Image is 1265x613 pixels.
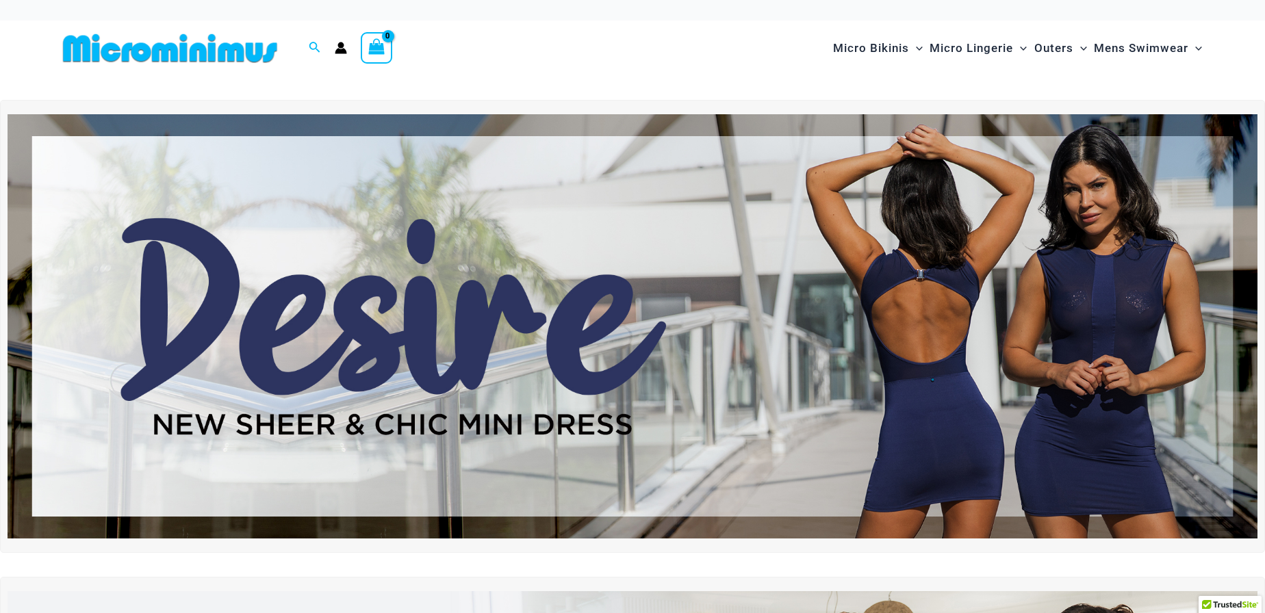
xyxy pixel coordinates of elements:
[1013,31,1027,66] span: Menu Toggle
[1073,31,1087,66] span: Menu Toggle
[1031,27,1090,69] a: OutersMenu ToggleMenu Toggle
[909,31,923,66] span: Menu Toggle
[57,33,283,64] img: MM SHOP LOGO FLAT
[361,32,392,64] a: View Shopping Cart, empty
[926,27,1030,69] a: Micro LingerieMenu ToggleMenu Toggle
[833,31,909,66] span: Micro Bikinis
[335,42,347,54] a: Account icon link
[1094,31,1188,66] span: Mens Swimwear
[930,31,1013,66] span: Micro Lingerie
[1090,27,1205,69] a: Mens SwimwearMenu ToggleMenu Toggle
[309,40,321,57] a: Search icon link
[8,114,1257,539] img: Desire me Navy Dress
[1188,31,1202,66] span: Menu Toggle
[828,25,1207,71] nav: Site Navigation
[830,27,926,69] a: Micro BikinisMenu ToggleMenu Toggle
[1034,31,1073,66] span: Outers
